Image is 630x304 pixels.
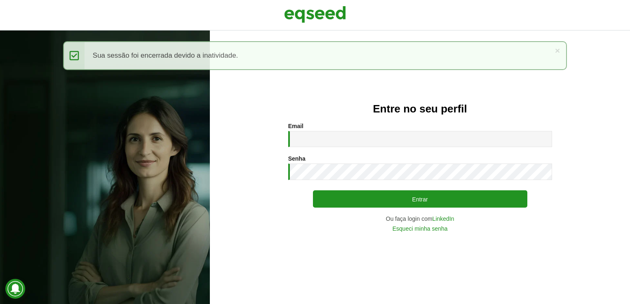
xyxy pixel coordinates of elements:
label: Senha [288,156,306,161]
label: Email [288,123,303,129]
div: Ou faça login com [288,216,552,222]
a: Esqueci minha senha [393,226,448,232]
button: Entrar [313,190,527,208]
a: × [555,46,560,55]
h2: Entre no seu perfil [226,103,614,115]
a: LinkedIn [433,216,454,222]
img: EqSeed Logo [284,4,346,25]
div: Sua sessão foi encerrada devido a inatividade. [63,41,567,70]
